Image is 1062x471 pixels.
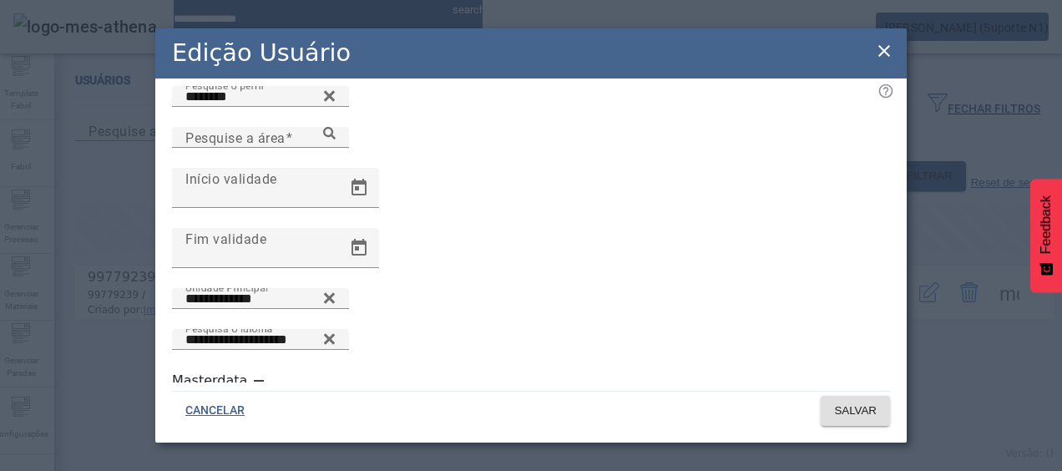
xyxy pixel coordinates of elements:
[834,403,877,419] span: SALVAR
[185,79,264,91] mat-label: Pesquise o perfil
[185,170,277,186] mat-label: Início validade
[172,371,250,391] label: Masterdata
[185,129,286,145] mat-label: Pesquise a área
[339,228,379,268] button: Open calendar
[185,322,273,334] mat-label: Pesquisa o idioma
[185,330,336,350] input: Number
[172,396,258,426] button: CANCELAR
[185,403,245,419] span: CANCELAR
[1030,179,1062,292] button: Feedback - Mostrar pesquisa
[339,168,379,208] button: Open calendar
[172,35,351,71] h2: Edição Usuário
[185,281,268,293] mat-label: Unidade Principal
[185,230,266,246] mat-label: Fim validade
[185,289,336,309] input: Number
[821,396,890,426] button: SALVAR
[185,87,336,107] input: Number
[185,128,336,148] input: Number
[1039,195,1054,254] span: Feedback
